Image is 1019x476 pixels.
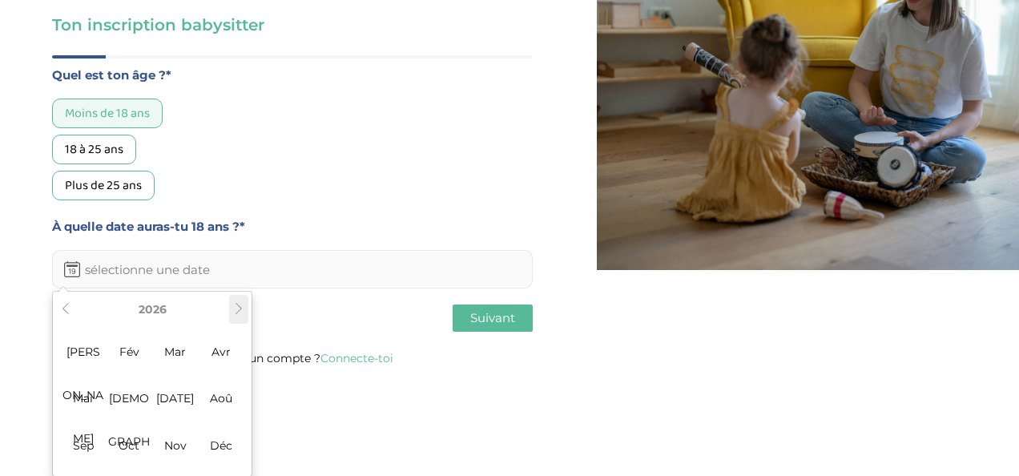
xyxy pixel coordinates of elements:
[108,330,151,373] span: Fév
[154,424,196,467] span: Nov
[154,330,196,373] span: Mar
[75,295,229,324] th: 2026
[154,377,196,420] span: [DATE]
[320,351,393,365] a: Connecte-toi
[108,424,151,467] span: Oct
[200,424,243,467] span: Déc
[52,65,533,86] label: Quel est ton âge ?*
[200,377,243,420] span: Aoû
[52,14,533,36] h3: Ton inscription babysitter
[52,99,163,128] div: Moins de 18 ans
[470,310,515,325] span: Suivant
[62,330,104,373] span: [PERSON_NAME]
[52,171,155,200] div: Plus de 25 ans
[52,250,533,288] input: sélectionne une date
[52,216,533,237] label: À quelle date auras-tu 18 ans ?*
[52,135,136,164] div: 18 à 25 ans
[108,377,151,420] span: [DEMOGRAPHIC_DATA]
[62,377,104,420] span: Mai
[200,330,243,373] span: Avr
[52,348,533,369] p: Tu as déjà un compte ?
[62,424,104,467] span: Sep
[453,305,533,332] button: Suivant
